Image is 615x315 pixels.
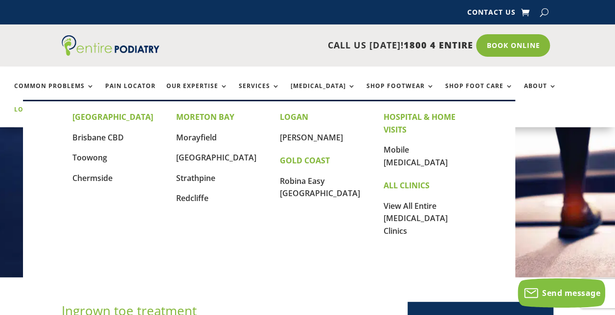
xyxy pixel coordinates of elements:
[280,132,343,143] a: [PERSON_NAME]
[14,106,63,127] a: Locations
[384,201,448,236] a: View All Entire [MEDICAL_DATA] Clinics
[542,288,600,298] span: Send message
[14,83,94,104] a: Common Problems
[518,278,605,308] button: Send message
[176,112,234,122] strong: MORETON BAY
[72,132,124,143] a: Brisbane CBD
[524,83,557,104] a: About
[166,83,228,104] a: Our Expertise
[384,112,456,135] strong: HOSPITAL & HOME VISITS
[467,9,515,20] a: Contact Us
[291,83,356,104] a: [MEDICAL_DATA]
[366,83,434,104] a: Shop Footwear
[72,173,113,183] a: Chermside
[384,144,448,168] a: Mobile [MEDICAL_DATA]
[72,112,153,122] strong: [GEOGRAPHIC_DATA]
[280,176,360,199] a: Robina Easy [GEOGRAPHIC_DATA]
[62,48,159,58] a: Entire Podiatry
[445,83,513,104] a: Shop Foot Care
[280,112,308,122] strong: LOGAN
[105,83,156,104] a: Pain Locator
[476,34,550,57] a: Book Online
[239,83,280,104] a: Services
[384,180,430,191] strong: ALL CLINICS
[62,35,159,56] img: logo (1)
[403,39,473,51] span: 1800 4 ENTIRE
[176,193,208,203] a: Redcliffe
[176,173,215,183] a: Strathpine
[280,155,330,166] strong: GOLD COAST
[172,39,473,52] p: CALL US [DATE]!
[176,132,217,143] a: Morayfield
[176,152,256,163] a: [GEOGRAPHIC_DATA]
[72,152,107,163] a: Toowong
